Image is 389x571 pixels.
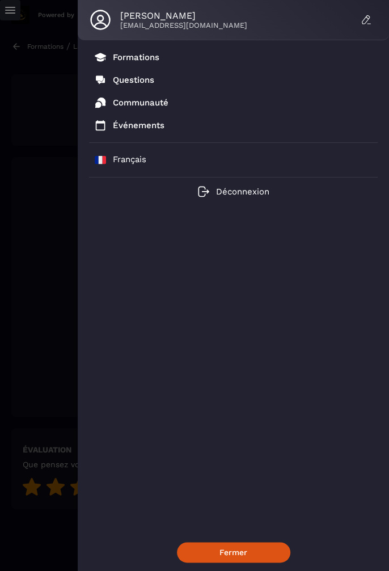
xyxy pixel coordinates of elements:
[177,542,290,562] button: Fermer
[113,75,154,85] p: Questions
[95,52,159,63] a: Formations
[120,21,349,29] p: [EMAIL_ADDRESS][DOMAIN_NAME]
[113,52,159,62] p: Formations
[113,154,146,166] p: Français
[95,120,164,131] a: Événements
[216,187,269,197] p: Déconnexion
[95,97,168,108] a: Communauté
[95,74,154,86] a: Questions
[113,98,168,108] p: Communauté
[113,120,164,130] p: Événements
[120,10,349,21] h3: [PERSON_NAME]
